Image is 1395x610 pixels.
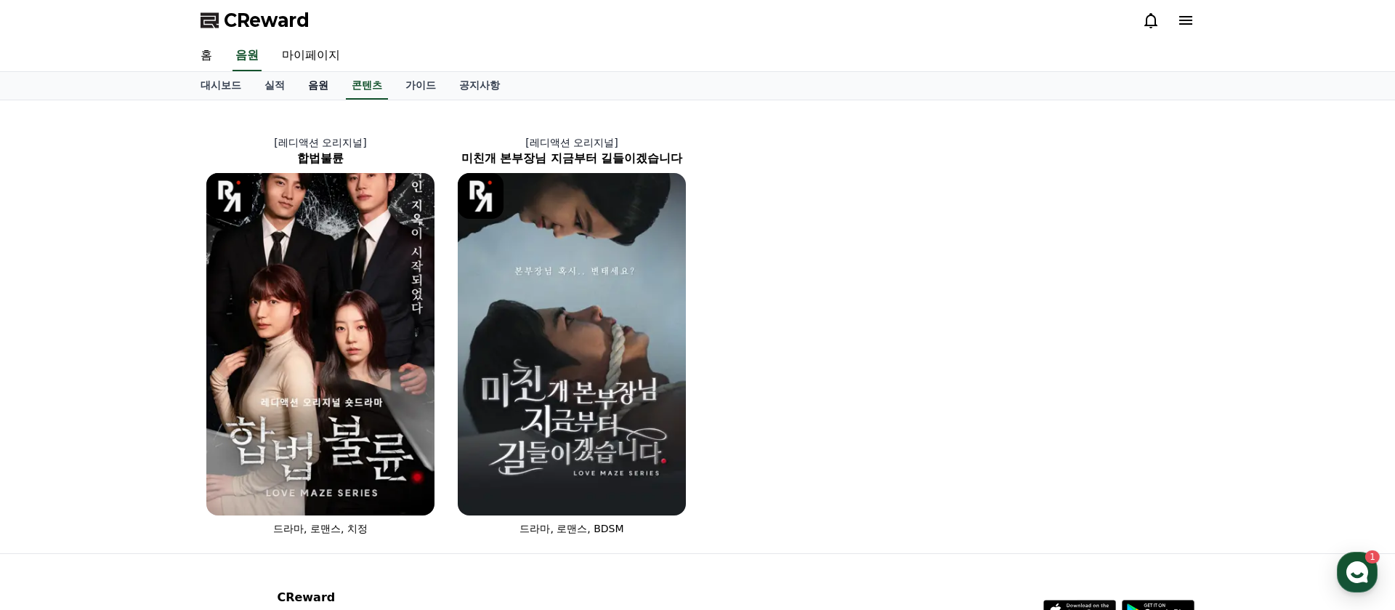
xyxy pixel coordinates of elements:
[253,72,296,100] a: 실적
[225,483,242,494] span: 설정
[394,72,448,100] a: 가이드
[147,460,153,472] span: 1
[4,461,96,497] a: 홈
[446,124,697,547] a: [레디액션 오리지널] 미친개 본부장님 지금부터 길들이겠습니다 미친개 본부장님 지금부터 길들이겠습니다 [object Object] Logo 드라마, 로맨스, BDSM
[448,72,511,100] a: 공지사항
[133,483,150,495] span: 대화
[458,173,686,515] img: 미친개 본부장님 지금부터 길들이겠습니다
[232,41,262,71] a: 음원
[224,9,310,32] span: CReward
[277,589,454,606] p: CReward
[195,135,446,150] p: [레디액션 오리지널]
[201,9,310,32] a: CReward
[46,483,54,494] span: 홈
[346,72,388,100] a: 콘텐츠
[206,173,434,515] img: 합법불륜
[446,150,697,167] h2: 미친개 본부장님 지금부터 길들이겠습니다
[195,124,446,547] a: [레디액션 오리지널] 합법불륜 합법불륜 [object Object] Logo 드라마, 로맨스, 치정
[458,173,504,219] img: [object Object] Logo
[195,150,446,167] h2: 합법불륜
[270,41,352,71] a: 마이페이지
[96,461,187,497] a: 1대화
[189,72,253,100] a: 대시보드
[296,72,340,100] a: 음원
[273,523,368,534] span: 드라마, 로맨스, 치정
[206,173,252,219] img: [object Object] Logo
[446,135,697,150] p: [레디액션 오리지널]
[187,461,279,497] a: 설정
[519,523,623,534] span: 드라마, 로맨스, BDSM
[189,41,224,71] a: 홈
